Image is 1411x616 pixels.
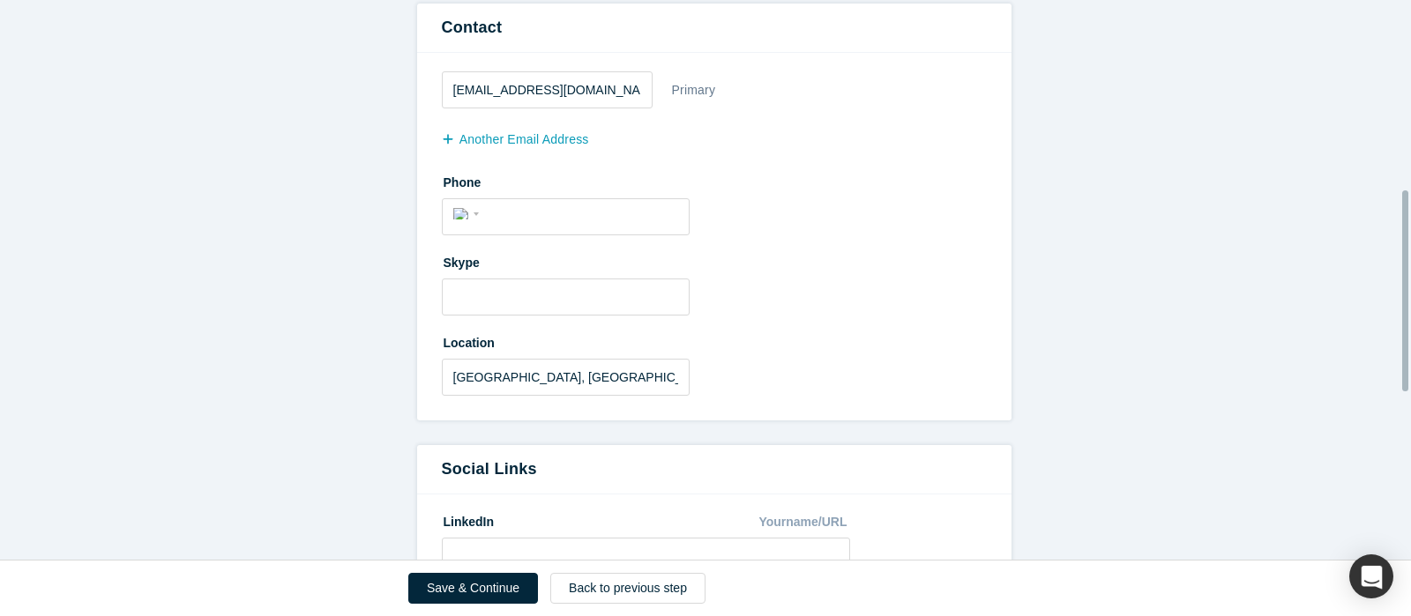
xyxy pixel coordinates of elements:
[671,75,717,106] div: Primary
[442,16,987,40] h3: Contact
[758,507,850,538] div: Yourname/URL
[408,573,538,604] button: Save & Continue
[442,457,987,481] h3: Social Links
[550,573,705,604] a: Back to previous step
[442,359,690,396] input: Enter a location
[442,167,987,192] label: Phone
[442,328,987,353] label: Location
[442,248,987,272] label: Skype
[442,507,495,531] label: LinkedIn
[442,124,608,155] button: another Email Address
